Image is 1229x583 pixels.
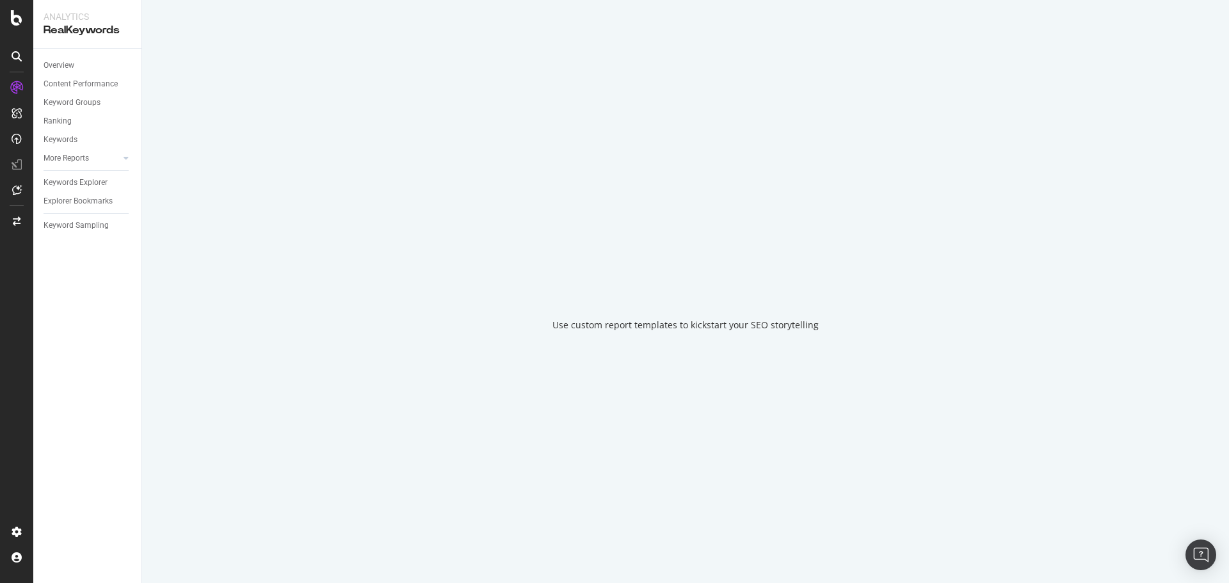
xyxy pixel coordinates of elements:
div: Keywords Explorer [44,176,108,189]
div: Content Performance [44,77,118,91]
div: Overview [44,59,74,72]
a: More Reports [44,152,120,165]
a: Ranking [44,115,133,128]
div: animation [639,252,732,298]
div: RealKeywords [44,23,131,38]
div: Explorer Bookmarks [44,195,113,208]
a: Keyword Sampling [44,219,133,232]
div: Analytics [44,10,131,23]
div: Ranking [44,115,72,128]
a: Overview [44,59,133,72]
a: Keyword Groups [44,96,133,109]
a: Keywords Explorer [44,176,133,189]
div: More Reports [44,152,89,165]
div: Use custom report templates to kickstart your SEO storytelling [552,319,819,331]
div: Keyword Sampling [44,219,109,232]
div: Open Intercom Messenger [1185,539,1216,570]
a: Content Performance [44,77,133,91]
div: Keyword Groups [44,96,100,109]
a: Explorer Bookmarks [44,195,133,208]
div: Keywords [44,133,77,147]
a: Keywords [44,133,133,147]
